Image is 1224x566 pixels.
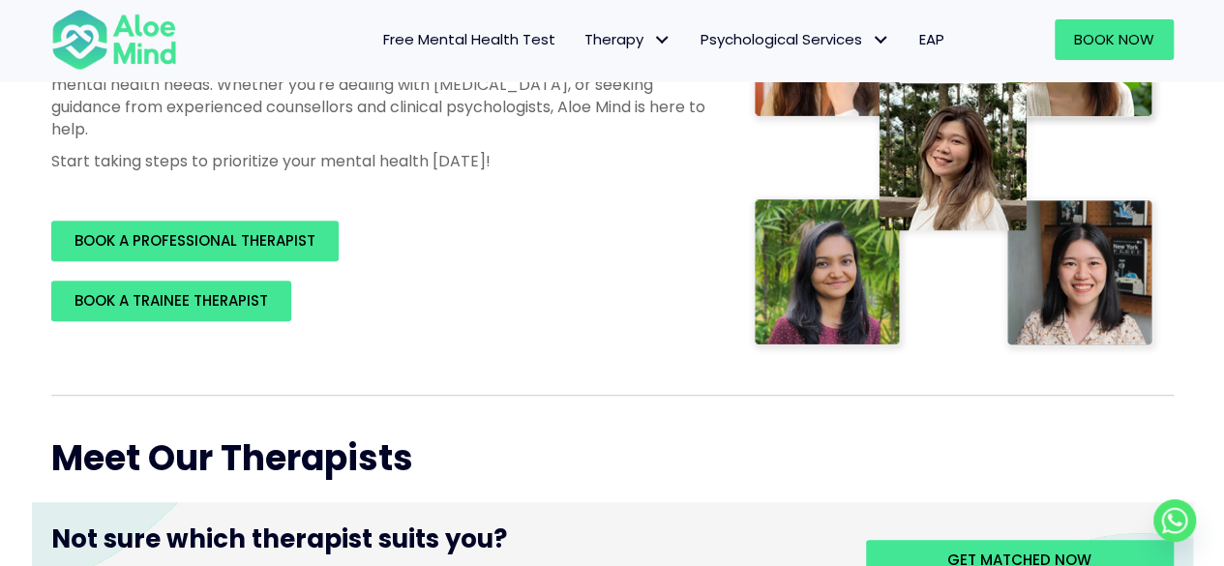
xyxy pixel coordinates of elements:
a: Psychological ServicesPsychological Services: submenu [686,19,905,60]
a: Whatsapp [1153,499,1196,542]
span: Therapy [584,29,672,49]
a: BOOK A PROFESSIONAL THERAPIST [51,221,339,261]
span: Free Mental Health Test [383,29,555,49]
span: EAP [919,29,944,49]
a: Book Now [1055,19,1174,60]
span: Psychological Services: submenu [867,26,895,54]
a: BOOK A TRAINEE THERAPIST [51,281,291,321]
h3: Not sure which therapist suits you? [51,521,837,566]
span: BOOK A PROFESSIONAL THERAPIST [75,230,315,251]
span: Meet Our Therapists [51,433,413,483]
a: EAP [905,19,959,60]
p: Discover professional therapy and counselling services tailored to support your mental health nee... [51,50,709,140]
a: Free Mental Health Test [369,19,570,60]
span: Psychological Services [701,29,890,49]
span: Therapy: submenu [648,26,676,54]
nav: Menu [202,19,959,60]
span: BOOK A TRAINEE THERAPIST [75,290,268,311]
span: Book Now [1074,29,1154,49]
p: Start taking steps to prioritize your mental health [DATE]! [51,150,709,172]
img: Aloe mind Logo [51,8,177,72]
a: TherapyTherapy: submenu [570,19,686,60]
